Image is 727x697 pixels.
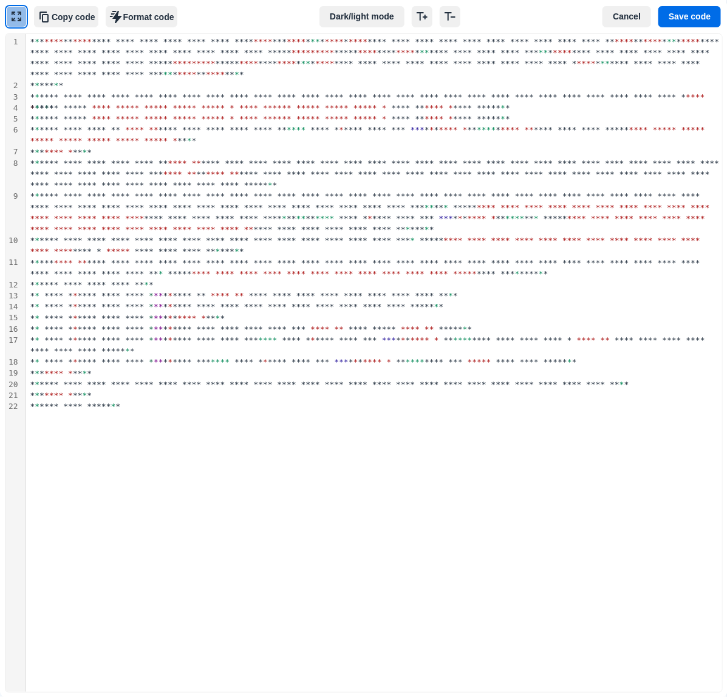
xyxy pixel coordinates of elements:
button: Dark/light mode [319,6,404,27]
button: Format code [106,6,177,27]
button: Cancel [602,6,651,27]
button: Save code [658,6,721,27]
button: Increase font size [412,6,432,27]
button: Fullscreen [6,6,27,27]
button: Copy code [34,6,98,27]
button: Decrease font size [440,6,460,27]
